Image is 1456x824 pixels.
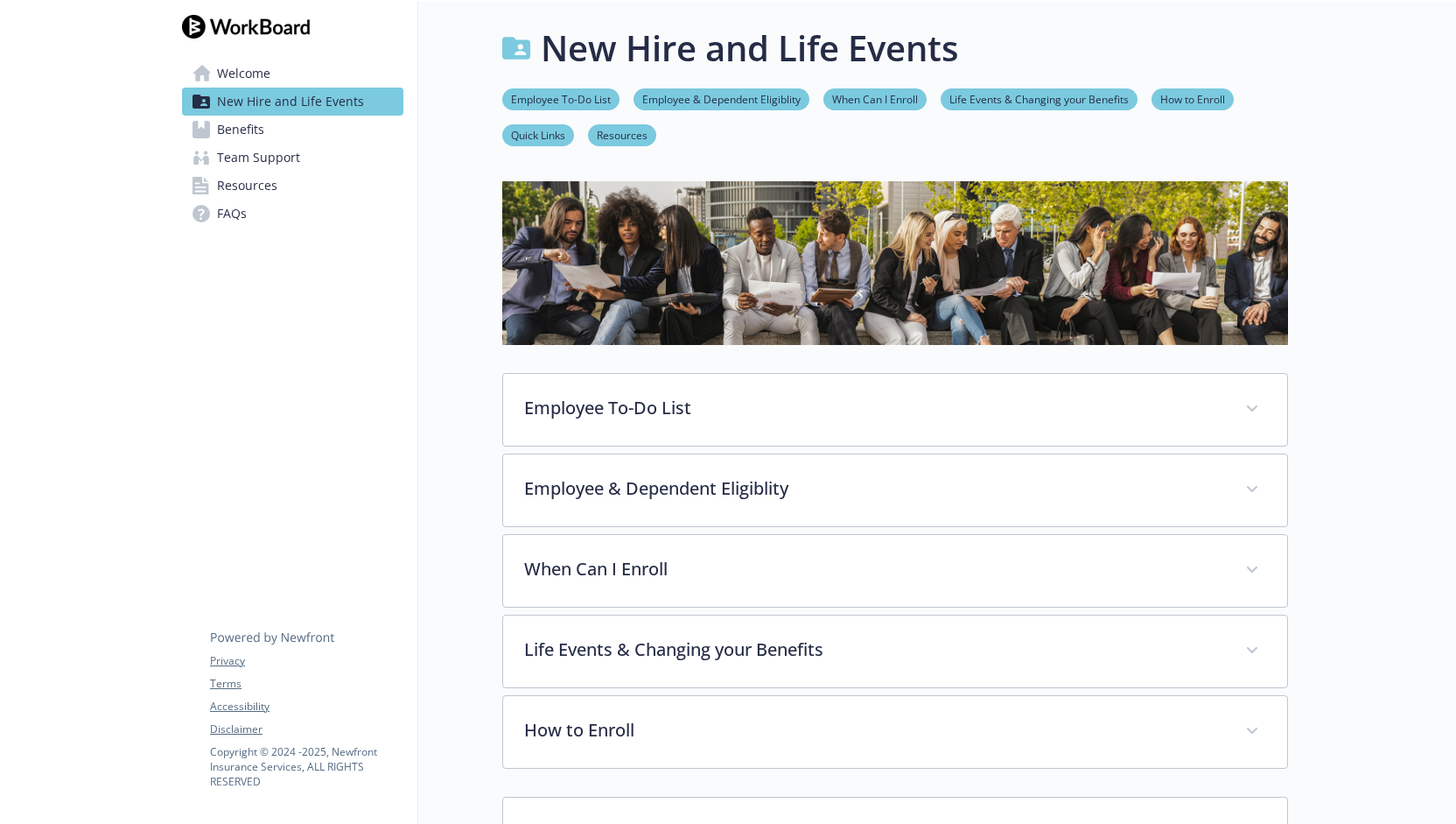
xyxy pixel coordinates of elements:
a: Benefits [182,116,403,144]
a: FAQs [182,200,403,228]
p: How to Enroll [524,717,1224,743]
a: Resources [182,172,403,200]
a: Accessibility [210,699,402,715]
span: Benefits [217,116,264,144]
p: When Can I Enroll [524,556,1224,582]
div: Life Events & Changing your Benefits [503,616,1287,687]
p: Copyright © 2024 - 2025 , Newfront Insurance Services, ALL RIGHTS RESERVED [210,744,402,789]
a: Resources [588,126,656,143]
div: How to Enroll [503,696,1287,768]
img: new hire page banner [502,181,1288,345]
a: Disclaimer [210,722,402,737]
a: How to Enroll [1151,90,1234,107]
span: Welcome [217,60,270,88]
p: Life Events & Changing your Benefits [524,637,1224,663]
a: New Hire and Life Events [182,88,403,116]
a: Welcome [182,60,403,88]
span: Resources [217,172,277,200]
h1: New Hire and Life Events [541,22,958,74]
a: Quick Links [502,126,574,143]
a: Privacy [210,653,402,669]
span: New Hire and Life Events [217,88,364,116]
p: Employee To-Do List [524,395,1224,421]
div: Employee To-Do List [503,374,1287,446]
p: Employee & Dependent Eligiblity [524,475,1224,502]
span: FAQs [217,200,247,228]
a: Employee To-Do List [502,90,619,107]
span: Team Support [217,144,300,172]
a: Terms [210,676,402,692]
a: Life Events & Changing your Benefits [941,90,1137,107]
div: When Can I Enroll [503,535,1287,607]
a: Employee & Dependent Eligiblity [633,90,809,107]
a: Team Support [182,144,403,172]
a: When Can I Enroll [823,90,927,107]
div: Employee & Dependent Eligiblity [503,454,1287,526]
